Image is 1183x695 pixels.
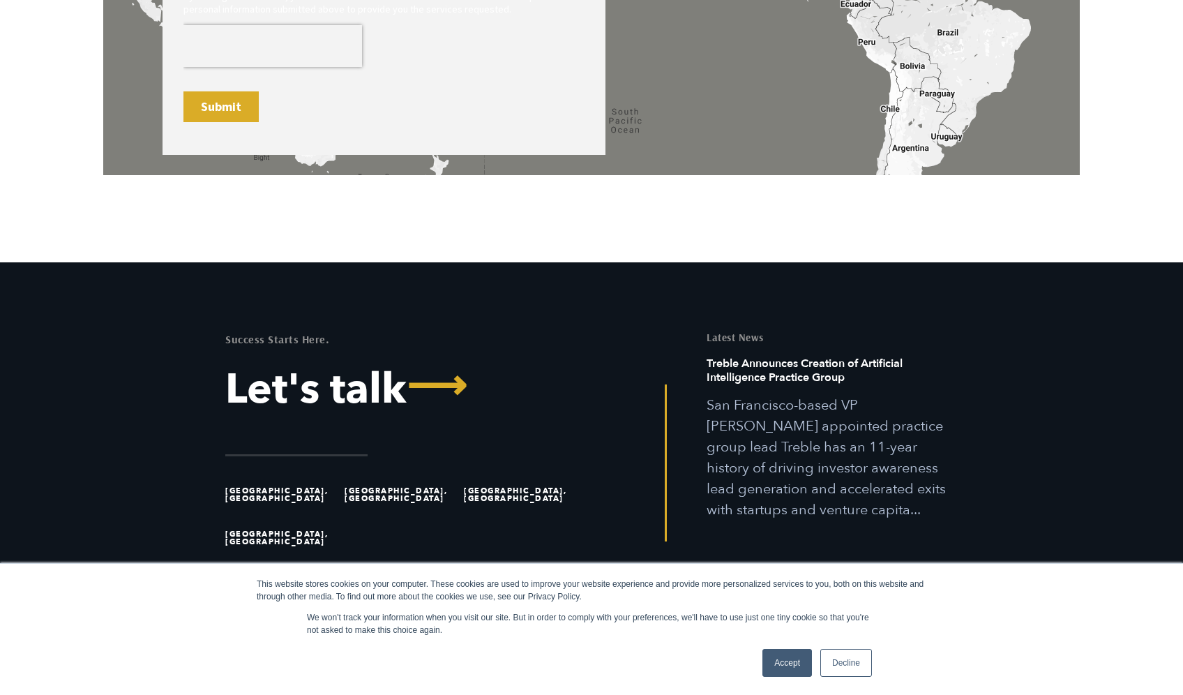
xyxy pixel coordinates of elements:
span: Last name [201,1,240,13]
input: Doe [201,17,396,45]
li: [GEOGRAPHIC_DATA], [GEOGRAPHIC_DATA] [225,516,338,560]
a: Accept [762,649,812,677]
a: Read this article [707,357,958,521]
a: Let's Talk [225,368,581,410]
p: San Francisco-based VP [PERSON_NAME] appointed practice group lead Treble has an 11-year history ... [707,395,958,521]
a: Decline [820,649,872,677]
p: We won't track your information when you visit our site. But in order to comply with your prefere... [307,611,876,636]
li: [GEOGRAPHIC_DATA], [GEOGRAPHIC_DATA] [464,473,577,516]
input: jane.doe@businessemail.com [201,74,396,102]
div: This website stores cookies on your computer. These cookies are used to improve your website expe... [257,578,926,603]
h6: Treble Announces Creation of Artificial Intelligence Practice Group [707,357,958,395]
span: Business Email Only [201,58,276,70]
mark: Success Starts Here. [225,332,329,346]
span: ⟶ [407,365,467,407]
h5: Latest News [707,332,958,343]
li: [GEOGRAPHIC_DATA], [GEOGRAPHIC_DATA] [345,473,458,516]
li: [GEOGRAPHIC_DATA], [GEOGRAPHIC_DATA] [225,473,338,516]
